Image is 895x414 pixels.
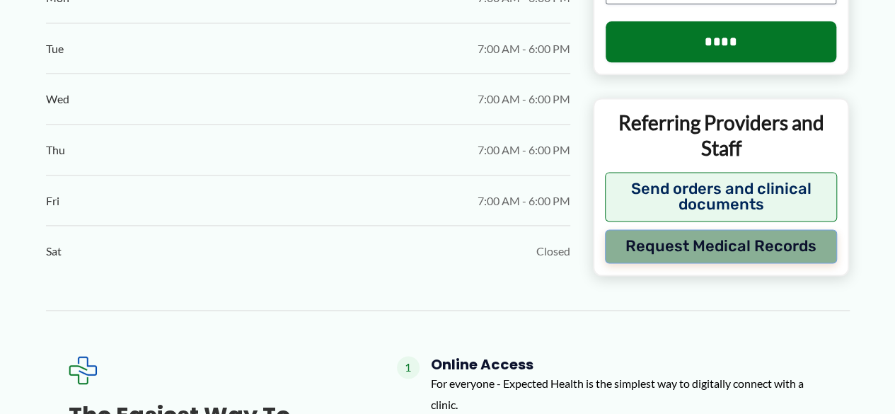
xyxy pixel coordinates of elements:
h4: Online Access [431,356,827,373]
span: Sat [46,241,62,262]
span: 7:00 AM - 6:00 PM [478,38,570,59]
span: Fri [46,190,59,212]
span: 7:00 AM - 6:00 PM [478,190,570,212]
img: Expected Healthcare Logo [69,356,97,384]
span: Closed [536,241,570,262]
span: 1 [397,356,420,379]
p: Referring Providers and Staff [605,110,838,161]
button: Send orders and clinical documents [605,172,838,222]
span: Thu [46,139,65,161]
span: Wed [46,88,69,110]
span: Tue [46,38,64,59]
span: 7:00 AM - 6:00 PM [478,139,570,161]
button: Request Medical Records [605,229,838,263]
span: 7:00 AM - 6:00 PM [478,88,570,110]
